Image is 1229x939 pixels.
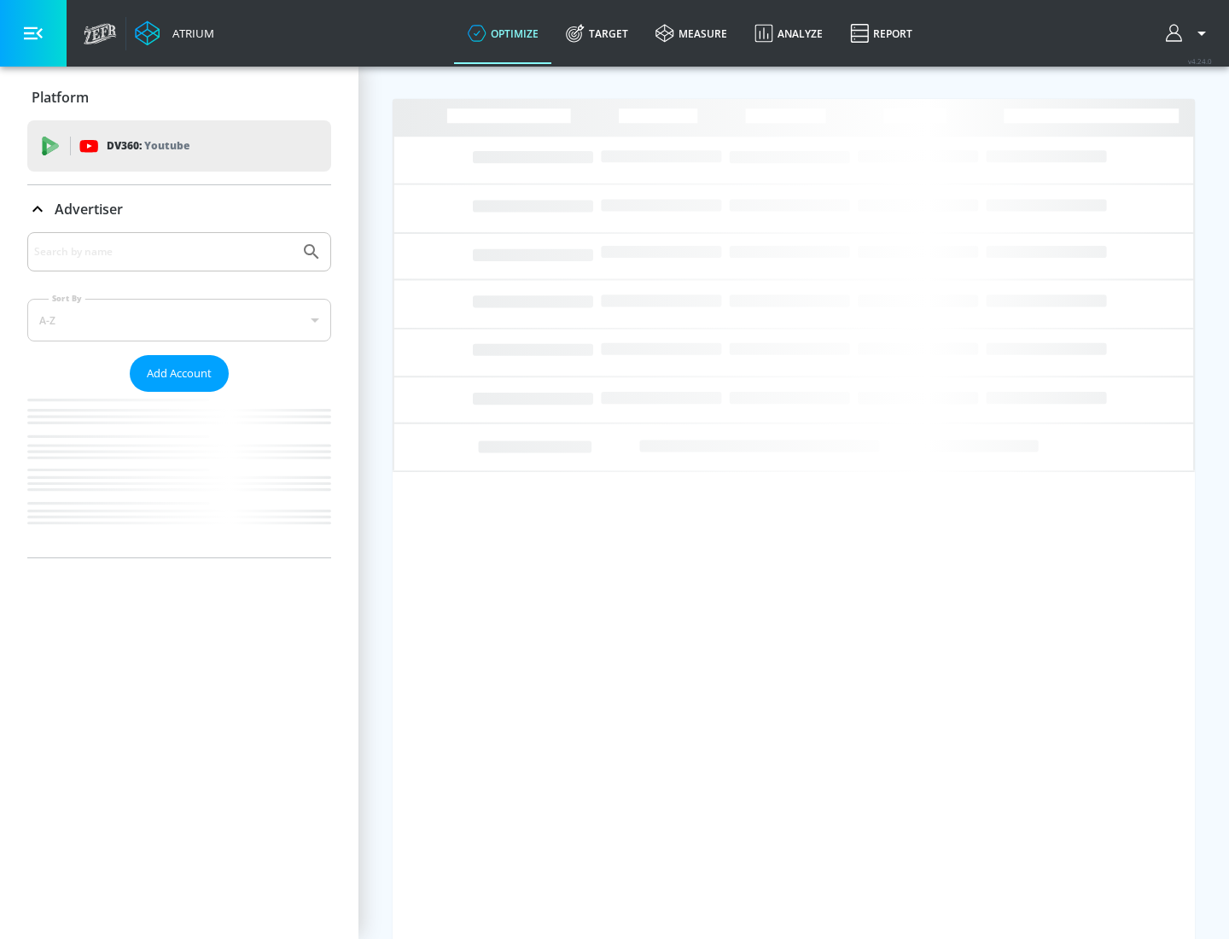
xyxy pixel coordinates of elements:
label: Sort By [49,293,85,304]
div: Atrium [166,26,214,41]
div: Advertiser [27,232,331,557]
p: Platform [32,88,89,107]
div: Advertiser [27,185,331,233]
span: Add Account [147,364,212,383]
input: Search by name [34,241,293,263]
div: A-Z [27,299,331,341]
a: measure [642,3,741,64]
a: Report [836,3,926,64]
div: DV360: Youtube [27,120,331,172]
p: Advertiser [55,200,123,219]
a: Atrium [135,20,214,46]
span: v 4.24.0 [1188,56,1212,66]
a: Target [552,3,642,64]
a: optimize [454,3,552,64]
button: Add Account [130,355,229,392]
div: Platform [27,73,331,121]
p: DV360: [107,137,189,155]
p: Youtube [144,137,189,155]
a: Analyze [741,3,836,64]
nav: list of Advertiser [27,392,331,557]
